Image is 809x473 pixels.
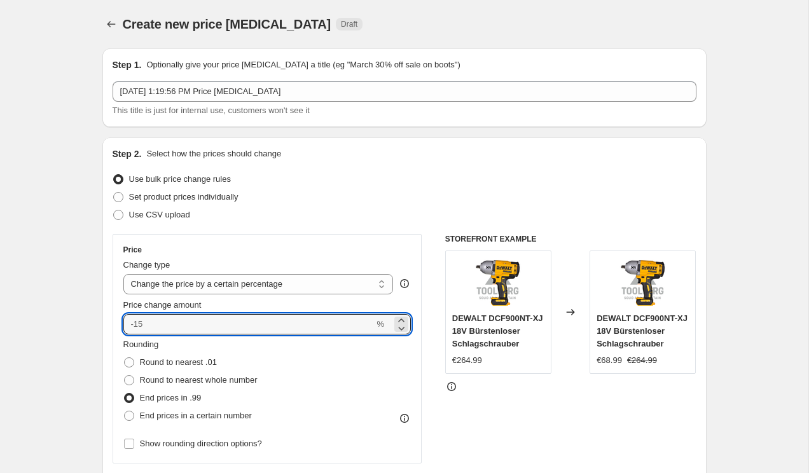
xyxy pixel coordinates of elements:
[341,19,357,29] span: Draft
[398,277,411,290] div: help
[113,81,696,102] input: 30% off holiday sale
[123,17,331,31] span: Create new price [MEDICAL_DATA]
[146,58,460,71] p: Optionally give your price [MEDICAL_DATA] a title (eg "March 30% off sale on boots")
[129,192,239,202] span: Set product prices individually
[129,210,190,219] span: Use CSV upload
[140,411,252,420] span: End prices in a certain number
[627,354,657,367] strike: €264.99
[140,375,258,385] span: Round to nearest whole number
[377,319,384,329] span: %
[113,58,142,71] h2: Step 1.
[123,339,159,349] span: Rounding
[140,393,202,402] span: End prices in .99
[146,147,281,160] p: Select how the prices should change
[140,439,262,448] span: Show rounding direction options?
[123,245,142,255] h3: Price
[140,357,217,367] span: Round to nearest .01
[597,354,622,367] div: €68.99
[123,314,375,334] input: -15
[452,354,482,367] div: €264.99
[473,257,523,308] img: DewaltSchlagschrauberDewaltDcf900Nt-Xj760W18V1396Nm_80x.png
[113,106,310,115] span: This title is just for internal use, customers won't see it
[123,260,170,270] span: Change type
[123,300,202,310] span: Price change amount
[113,147,142,160] h2: Step 2.
[102,15,120,33] button: Price change jobs
[597,313,688,348] span: DEWALT DCF900NT-XJ 18V Bürstenloser Schlagschrauber
[129,174,231,184] span: Use bulk price change rules
[445,234,696,244] h6: STOREFRONT EXAMPLE
[618,257,668,308] img: DewaltSchlagschrauberDewaltDcf900Nt-Xj760W18V1396Nm_80x.png
[452,313,543,348] span: DEWALT DCF900NT-XJ 18V Bürstenloser Schlagschrauber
